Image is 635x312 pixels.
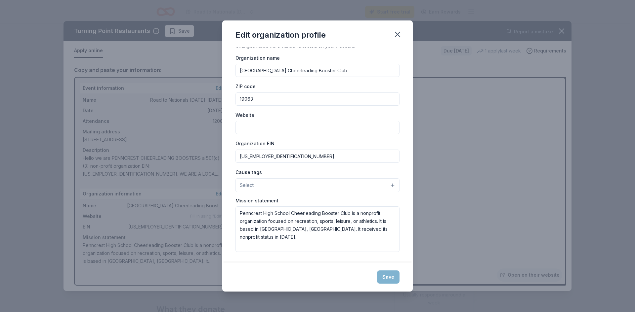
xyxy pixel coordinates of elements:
[83,96,127,104] span: Name
[216,190,224,198] button: Edit
[165,25,194,37] button: Save
[83,136,226,144] span: [STREET_ADDRESS]
[74,44,103,58] button: Apply online
[83,233,231,241] div: Mission statement
[127,107,223,115] span: [DATE]
[127,202,223,210] span: [GEOGRAPHIC_DATA] Cheerleading Booster Club
[441,46,472,55] div: Due [DATE]
[190,214,223,219] span: Fill in using "Edit"
[477,47,521,55] div: 1 apply last week
[83,107,127,115] span: Date
[74,26,150,36] div: Turning Point Restaurants
[83,202,127,210] span: Name
[127,117,223,125] span: 1200
[83,241,226,265] span: Penncrest High School Cheerleading Booster Club is a nonprofit organization focused on recreation...
[83,212,127,220] span: Website
[216,84,224,92] button: Edit
[506,28,553,36] button: Report a mistake
[534,47,566,55] span: Requirements
[127,223,223,231] span: [US_EMPLOYER_IDENTIFICATION_NUMBER]
[497,268,562,282] a: Open on their website
[74,66,239,74] div: Copy and paste your information:
[83,128,231,136] div: Mailing address
[83,146,231,154] div: Description
[80,189,233,199] div: Organization information
[127,96,223,104] span: Road to Nationals [DATE]-[DATE]
[247,66,350,74] div: Turning Point Restaurants's Application
[526,47,566,55] button: Requirements
[178,27,190,35] span: Save
[83,154,226,178] span: Hello we are PENNCREST CHEERLEADING BOOSTERS a 501(c)(3) non-profit organization EIN: [US_EMPLOYE...
[83,117,127,125] span: Attendance
[83,223,127,231] span: EIN
[80,83,233,93] div: Event information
